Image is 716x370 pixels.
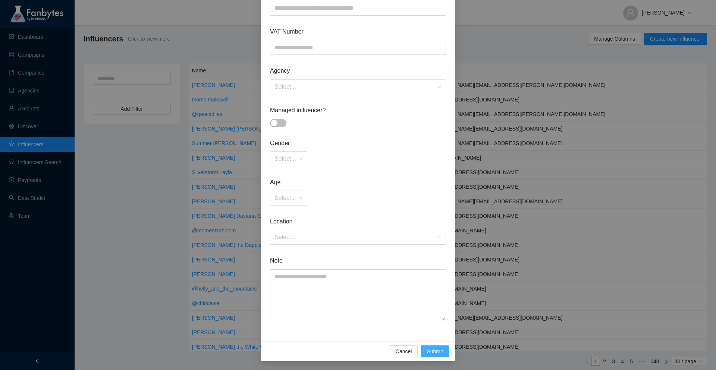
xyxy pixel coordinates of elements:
span: Gender [270,138,446,148]
span: Cancel [396,347,412,355]
span: Agency [270,66,446,75]
span: Location [270,217,446,226]
button: Submit [421,345,449,357]
span: VAT Number [270,27,446,36]
span: Submit [427,347,443,355]
span: Note [270,256,446,265]
span: Age [270,178,446,187]
button: Cancel [390,345,418,357]
span: Managed influencer? [270,106,446,115]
